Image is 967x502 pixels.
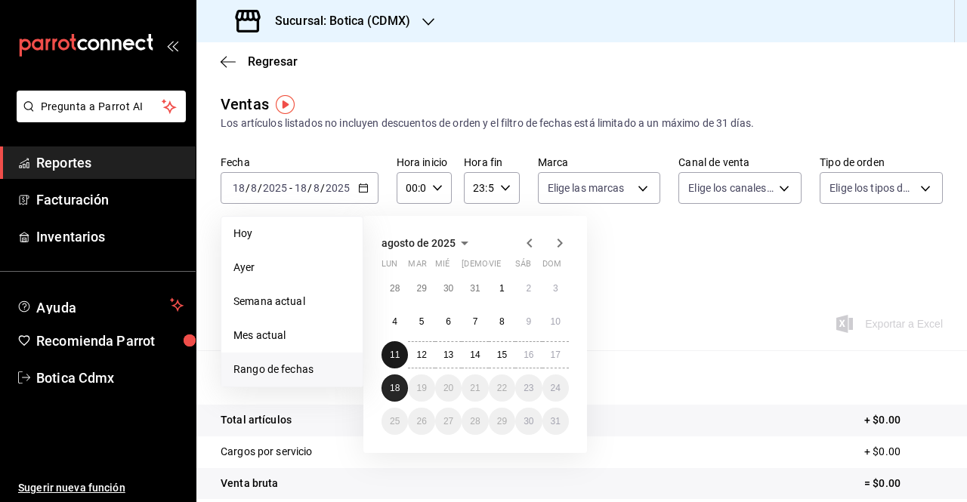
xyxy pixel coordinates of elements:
[443,283,453,294] abbr: 30 de julio de 2025
[416,350,426,360] abbr: 12 de agosto de 2025
[462,308,488,335] button: 7 de agosto de 2025
[435,341,462,368] button: 13 de agosto de 2025
[443,383,453,393] abbr: 20 de agosto de 2025
[515,341,542,368] button: 16 de agosto de 2025
[443,416,453,427] abbr: 27 de agosto de 2025
[462,341,488,368] button: 14 de agosto de 2025
[489,341,515,368] button: 15 de agosto de 2025
[36,296,164,314] span: Ayuda
[390,383,400,393] abbr: 18 de agosto de 2025
[36,189,184,210] span: Facturación
[382,234,474,252] button: agosto de 2025
[446,316,451,327] abbr: 6 de agosto de 2025
[276,95,295,114] img: Tooltip marker
[489,259,501,275] abbr: viernes
[233,226,351,242] span: Hoy
[232,182,246,194] input: --
[542,259,561,275] abbr: domingo
[390,283,400,294] abbr: 28 de julio de 2025
[473,316,478,327] abbr: 7 de agosto de 2025
[166,39,178,51] button: open_drawer_menu
[524,383,533,393] abbr: 23 de agosto de 2025
[497,350,507,360] abbr: 15 de agosto de 2025
[221,54,298,69] button: Regresar
[462,275,488,302] button: 31 de julio de 2025
[262,182,288,194] input: ----
[538,157,661,168] label: Marca
[233,362,351,377] span: Rango de fechas
[435,408,462,435] button: 27 de agosto de 2025
[462,374,488,402] button: 21 de agosto de 2025
[864,412,943,428] p: + $0.00
[392,316,397,327] abbr: 4 de agosto de 2025
[499,283,505,294] abbr: 1 de agosto de 2025
[313,182,320,194] input: --
[36,331,184,351] span: Recomienda Parrot
[515,275,542,302] button: 2 de agosto de 2025
[551,350,561,360] abbr: 17 de agosto de 2025
[258,182,262,194] span: /
[36,226,184,247] span: Inventarios
[390,416,400,427] abbr: 25 de agosto de 2025
[435,308,462,335] button: 6 de agosto de 2025
[548,180,625,196] span: Elige las marcas
[416,383,426,393] abbr: 19 de agosto de 2025
[524,350,533,360] abbr: 16 de agosto de 2025
[464,157,519,168] label: Hora fin
[864,444,943,460] p: + $0.00
[470,283,480,294] abbr: 31 de julio de 2025
[830,180,915,196] span: Elige los tipos de orden
[524,416,533,427] abbr: 30 de agosto de 2025
[416,416,426,427] abbr: 26 de agosto de 2025
[11,109,186,125] a: Pregunta a Parrot AI
[289,182,292,194] span: -
[553,283,558,294] abbr: 3 de agosto de 2025
[408,259,426,275] abbr: martes
[419,316,425,327] abbr: 5 de agosto de 2025
[489,308,515,335] button: 8 de agosto de 2025
[382,408,408,435] button: 25 de agosto de 2025
[489,408,515,435] button: 29 de agosto de 2025
[382,275,408,302] button: 28 de julio de 2025
[499,316,505,327] abbr: 8 de agosto de 2025
[542,341,569,368] button: 17 de agosto de 2025
[408,275,434,302] button: 29 de julio de 2025
[497,383,507,393] abbr: 22 de agosto de 2025
[221,93,269,115] div: Ventas
[515,408,542,435] button: 30 de agosto de 2025
[221,115,943,131] div: Los artículos listados no incluyen descuentos de orden y el filtro de fechas está limitado a un m...
[551,316,561,327] abbr: 10 de agosto de 2025
[233,328,351,343] span: Mes actual
[435,275,462,302] button: 30 de julio de 2025
[542,374,569,402] button: 24 de agosto de 2025
[820,157,943,168] label: Tipo de orden
[36,152,184,173] span: Reportes
[462,408,488,435] button: 28 de agosto de 2025
[470,350,480,360] abbr: 14 de agosto de 2025
[382,308,408,335] button: 4 de agosto de 2025
[382,341,408,368] button: 11 de agosto de 2025
[443,350,453,360] abbr: 13 de agosto de 2025
[688,180,774,196] span: Elige los canales de venta
[542,408,569,435] button: 31 de agosto de 2025
[246,182,250,194] span: /
[397,157,452,168] label: Hora inicio
[515,259,531,275] abbr: sábado
[470,383,480,393] abbr: 21 de agosto de 2025
[526,283,531,294] abbr: 2 de agosto de 2025
[18,480,184,496] span: Sugerir nueva función
[542,275,569,302] button: 3 de agosto de 2025
[489,275,515,302] button: 1 de agosto de 2025
[221,444,313,460] p: Cargos por servicio
[678,157,802,168] label: Canal de venta
[382,237,456,249] span: agosto de 2025
[320,182,325,194] span: /
[233,260,351,276] span: Ayer
[435,374,462,402] button: 20 de agosto de 2025
[250,182,258,194] input: --
[390,350,400,360] abbr: 11 de agosto de 2025
[382,374,408,402] button: 18 de agosto de 2025
[864,476,943,491] p: = $0.00
[408,408,434,435] button: 26 de agosto de 2025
